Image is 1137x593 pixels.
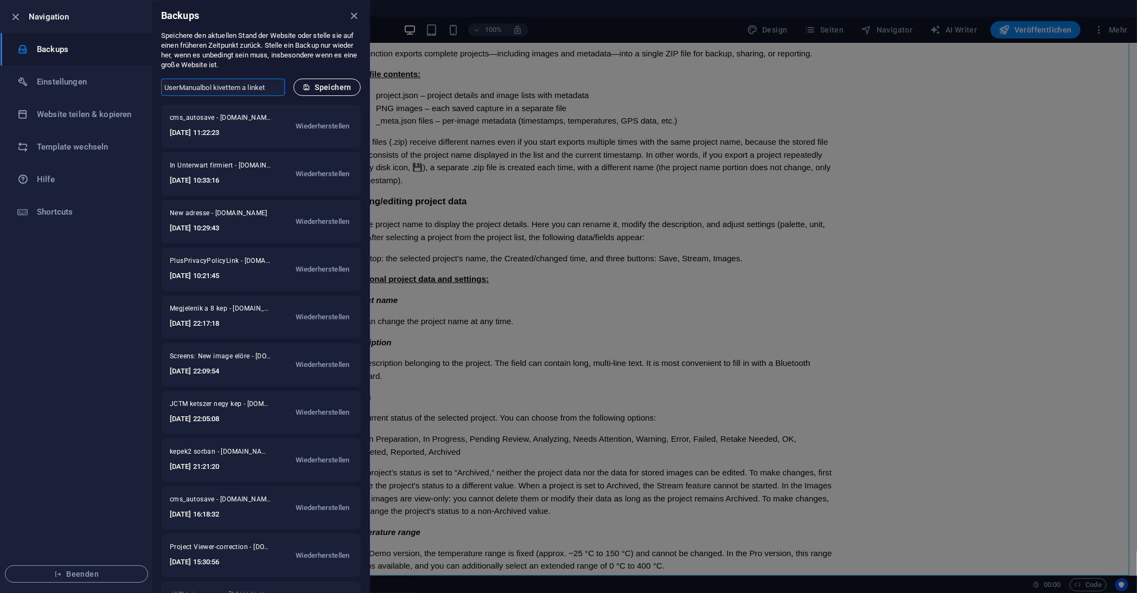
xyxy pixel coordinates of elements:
span: In Unterwart firmiert - jc-technology.at [170,161,272,174]
h6: Shortcuts [37,205,137,218]
span: Wiederherstellen [296,263,350,276]
h6: [DATE] 10:33:16 [170,174,272,187]
button: close [348,9,361,22]
button: Wiederherstellen [293,113,353,139]
button: Wiederherstellen [293,256,353,282]
span: Megjelenik a 8 kep - jc-technology.at [170,304,272,317]
button: Wiederherstellen [293,447,353,473]
h6: Backups [37,43,137,56]
button: Wiederherstellen [293,352,353,378]
span: cms_autosave - [DOMAIN_NAME] [170,113,272,126]
span: Wiederherstellen [296,215,350,228]
span: Wiederherstellen [296,120,350,133]
h6: [DATE] 11:22:23 [170,126,272,139]
h6: [DATE] 22:09:54 [170,365,272,378]
h6: [DATE] 16:18:32 [170,508,272,521]
button: Wiederherstellen [293,399,353,426]
input: Namen für neues Backup eingeben (Optional) [161,79,285,96]
span: JCTM ketszer negy kep - jc-technology.at [170,399,272,412]
button: Speichern [293,79,361,96]
a: Hilfe [1,163,152,196]
button: Wiederherstellen [293,161,353,187]
h6: [DATE] 21:21:20 [170,460,272,473]
span: Screens: New image elöre - jc-technology.at [170,352,272,365]
span: Speichern [303,83,352,92]
span: Wiederherstellen [296,549,350,562]
button: Wiederherstellen [293,543,353,569]
button: Wiederherstellen [293,495,353,521]
span: Project Viewer-correction - jc-technology.at [170,543,272,556]
h6: Hilfe [37,173,137,186]
p: Speichere den aktuellen Stand der Website oder stelle sie auf einen früheren Zeitpunkt zurück. St... [161,31,361,70]
h6: [DATE] 10:29:43 [170,222,270,235]
h6: [DATE] 15:30:56 [170,556,272,569]
span: PlusPrivacyPolicyLink - jc-technology.at [170,256,272,269]
span: Wiederherstellen [296,311,350,324]
h6: [DATE] 10:21:45 [170,269,272,282]
h6: Website teilen & kopieren [37,108,137,121]
span: New adresse - [DOMAIN_NAME] [170,209,270,222]
h6: [DATE] 22:17:18 [170,317,272,330]
button: Wiederherstellen [293,209,353,235]
span: Beenden [14,570,139,578]
span: Wiederherstellen [296,501,350,514]
h6: Navigation [29,10,144,23]
button: Wiederherstellen [293,304,353,330]
h6: [DATE] 22:05:08 [170,412,272,426]
span: cms_autosave - [DOMAIN_NAME] [170,495,272,508]
span: kepek2 sorban - [DOMAIN_NAME] [170,447,272,460]
span: Wiederherstellen [296,167,350,181]
span: Wiederherstellen [296,358,350,371]
h6: Backups [161,9,199,22]
button: Beenden [5,565,148,583]
h6: Template wechseln [37,140,137,153]
span: Wiederherstellen [296,454,350,467]
span: Wiederherstellen [296,406,350,419]
h6: Einstellungen [37,75,137,88]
